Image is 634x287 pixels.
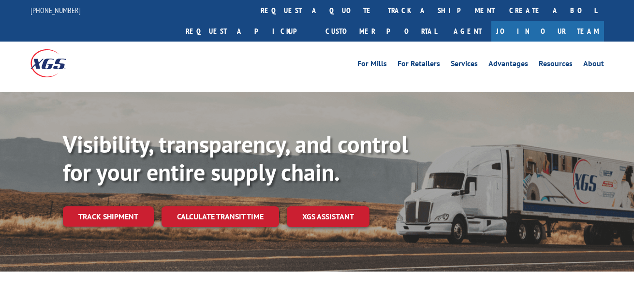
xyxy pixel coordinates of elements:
[162,206,279,227] a: Calculate transit time
[398,60,440,71] a: For Retailers
[583,60,604,71] a: About
[357,60,387,71] a: For Mills
[30,5,81,15] a: [PHONE_NUMBER]
[451,60,478,71] a: Services
[488,60,528,71] a: Advantages
[539,60,573,71] a: Resources
[63,206,154,227] a: Track shipment
[178,21,318,42] a: Request a pickup
[63,129,408,187] b: Visibility, transparency, and control for your entire supply chain.
[444,21,491,42] a: Agent
[491,21,604,42] a: Join Our Team
[318,21,444,42] a: Customer Portal
[287,206,369,227] a: XGS ASSISTANT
